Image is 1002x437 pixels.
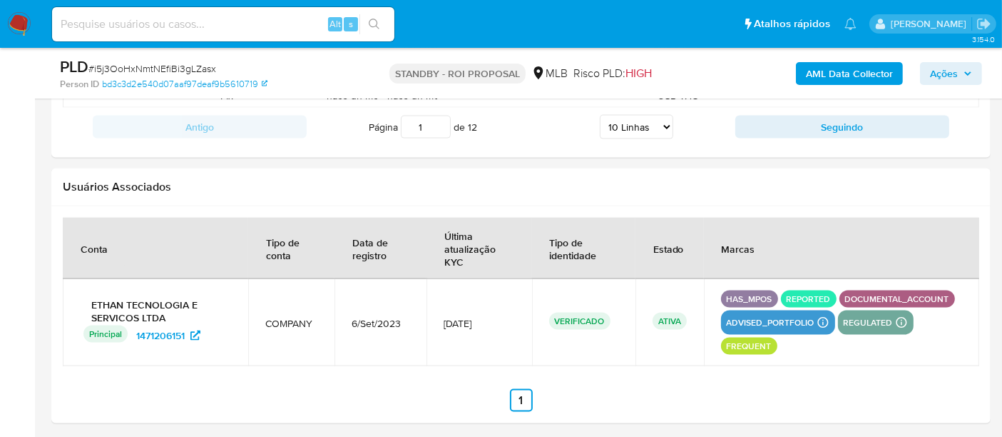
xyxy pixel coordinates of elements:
[844,18,857,30] a: Notificações
[102,78,267,91] a: bd3c3d2e540d07aaf97deaf9b5610719
[972,34,995,45] span: 3.154.0
[329,17,341,31] span: Alt
[349,17,353,31] span: s
[625,65,652,81] span: HIGH
[389,64,526,84] p: STANDBY - ROI PROPOSAL
[88,61,216,76] span: # i5j3OoHxNmtNEfiBi3gLZasx
[60,78,99,91] b: Person ID
[796,62,903,85] button: AML Data Collector
[60,55,88,78] b: PLD
[891,17,971,31] p: alexandra.macedo@mercadolivre.com
[806,62,893,85] b: AML Data Collector
[359,14,389,34] button: search-icon
[63,180,979,194] h2: Usuários Associados
[920,62,982,85] button: Ações
[754,16,830,31] span: Atalhos rápidos
[976,16,991,31] a: Sair
[930,62,958,85] span: Ações
[52,15,394,34] input: Pesquise usuários ou casos...
[573,66,652,81] span: Risco PLD:
[531,66,568,81] div: MLB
